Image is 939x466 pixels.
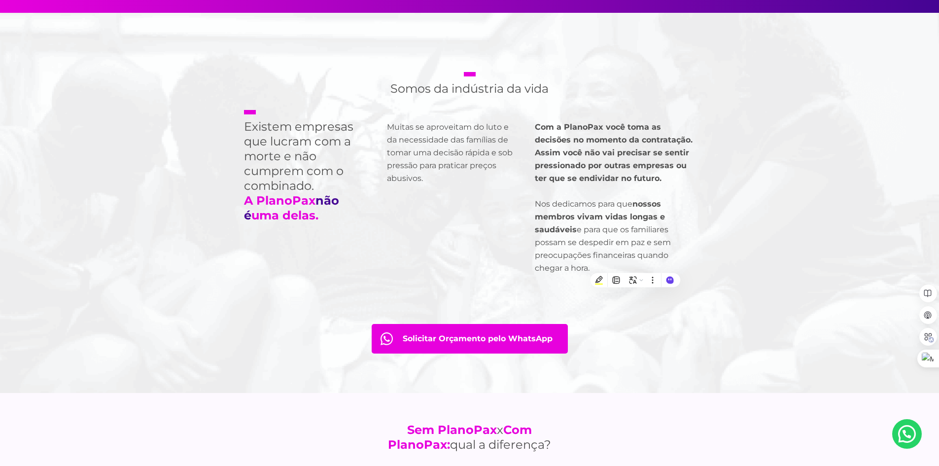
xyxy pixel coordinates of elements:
strong: nossos membros vivam vidas longas e saudáveis [535,199,665,234]
a: Orçamento pelo WhatsApp [372,324,568,354]
strong: não é [244,193,339,222]
strong: Com a PlanoPax você toma as decisões no momento da contratação. Assim você não vai precisar se se... [535,122,693,183]
h2: Existem empresas que lucram com a morte e não cumprem com o combinado. [244,110,367,223]
strong: A PlanoPax uma delas. [244,193,339,222]
a: Nosso Whatsapp [892,419,922,449]
img: fale com consultor [381,332,393,345]
h2: Somos da indústria da vida [390,72,549,96]
strong: Sem PlanoPax [407,423,497,437]
p: Muitas se aproveitam do luto e da necessidade das famílias de tomar uma decisão rápida e sob pres... [387,121,515,185]
strong: Com PlanoPax: [388,423,532,452]
h2: x qual a diferença? [371,423,568,452]
p: Nos dedicamos para que e para que os familiares possam se despedir em paz e sem preocupações fina... [535,121,695,275]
